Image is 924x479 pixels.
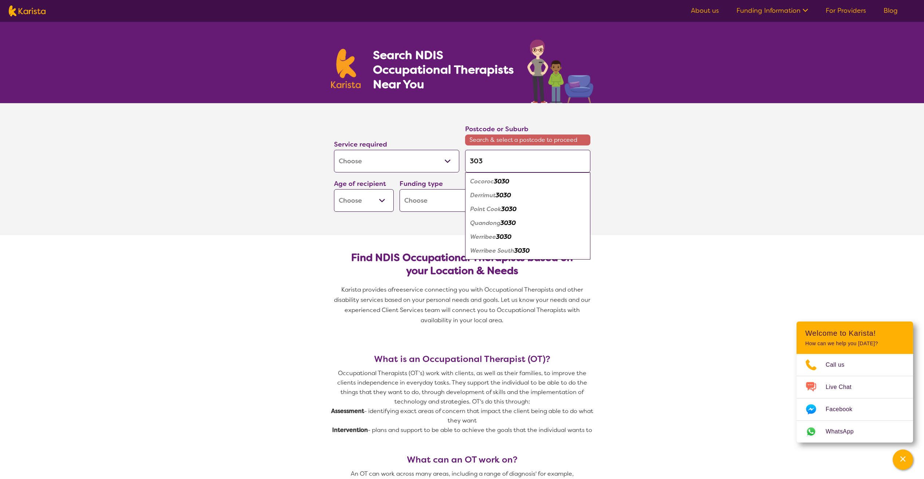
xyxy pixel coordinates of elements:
[470,205,501,213] em: Point Cook
[826,426,862,437] span: WhatsApp
[331,425,593,435] p: - plans and support to be able to achieve the goals that the individual wants to
[331,49,361,88] img: Karista logo
[331,406,593,425] p: - identifying exact areas of concern that impact the client being able to do what they want
[469,244,587,258] div: Werribee South 3030
[805,329,904,338] h2: Welcome to Karista!
[470,233,496,241] em: Werribee
[797,322,913,443] div: Channel Menu
[514,247,530,254] em: 3030
[334,140,387,149] label: Service required
[826,6,866,15] a: For Providers
[496,191,511,199] em: 3030
[469,230,587,244] div: Werribee 3030
[400,179,443,188] label: Funding type
[465,135,590,145] span: Search & select a postcode to proceed
[826,404,861,415] span: Facebook
[465,150,590,172] input: Type
[340,251,585,277] h2: Find NDIS Occupational Therapists based on your Location & Needs
[332,426,368,434] strong: Intervention
[331,369,593,406] p: Occupational Therapists (OT’s) work with clients, as well as their families, to improve the clien...
[341,286,392,293] span: Karista provides a
[797,421,913,443] a: Web link opens in a new tab.
[893,449,913,470] button: Channel Menu
[884,6,898,15] a: Blog
[797,354,913,443] ul: Choose channel
[469,202,587,216] div: Point Cook 3030
[470,178,494,185] em: Cocoroc
[331,407,364,415] strong: Assessment
[469,188,587,202] div: Derrimut 3030
[736,6,808,15] a: Funding Information
[469,175,587,188] div: Cocoroc 3030
[331,354,593,364] h3: What is an Occupational Therapist (OT)?
[494,178,509,185] em: 3030
[373,48,515,91] h1: Search NDIS Occupational Therapists Near You
[331,455,593,465] h3: What can an OT work on?
[826,382,860,393] span: Live Chat
[334,179,386,188] label: Age of recipient
[691,6,719,15] a: About us
[527,39,593,103] img: occupational-therapy
[500,219,516,227] em: 3030
[470,191,496,199] em: Derrimut
[826,359,853,370] span: Call us
[805,340,904,347] p: How can we help you [DATE]?
[470,219,500,227] em: Quandong
[9,5,46,16] img: Karista logo
[496,233,511,241] em: 3030
[469,216,587,230] div: Quandong 3030
[470,247,514,254] em: Werribee South
[465,125,528,133] label: Postcode or Suburb
[392,286,403,293] span: free
[334,286,592,324] span: service connecting you with Occupational Therapists and other disability services based on your p...
[501,205,516,213] em: 3030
